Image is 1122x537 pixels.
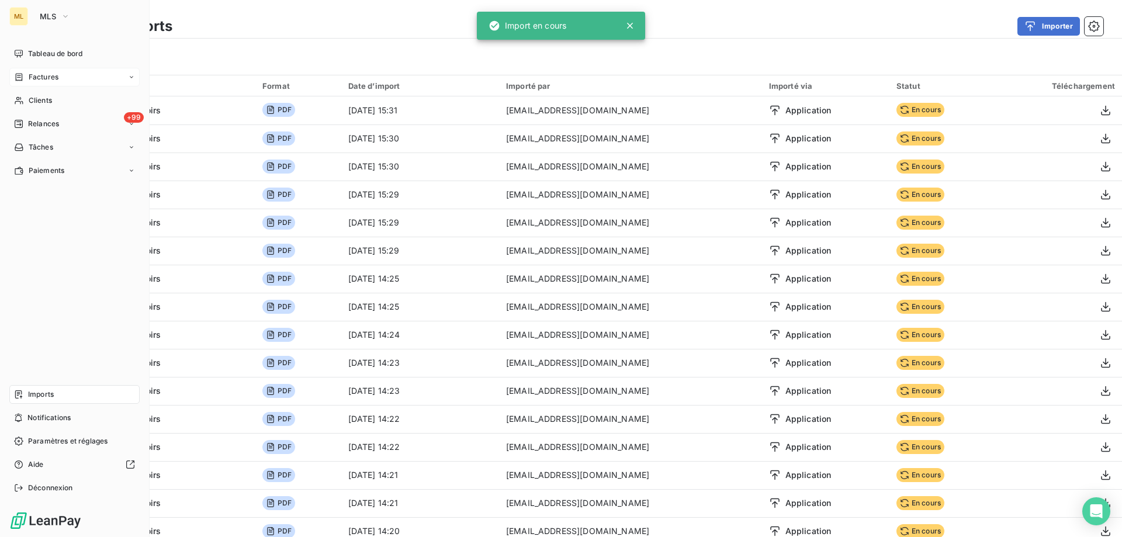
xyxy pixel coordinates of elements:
[499,96,762,124] td: [EMAIL_ADDRESS][DOMAIN_NAME]
[28,119,59,129] span: Relances
[896,412,944,426] span: En cours
[896,496,944,510] span: En cours
[499,153,762,181] td: [EMAIL_ADDRESS][DOMAIN_NAME]
[341,181,499,209] td: [DATE] 15:29
[124,112,144,123] span: +99
[785,441,832,453] span: Application
[262,244,295,258] span: PDF
[896,328,944,342] span: En cours
[9,455,140,474] a: Aide
[262,131,295,145] span: PDF
[896,81,986,91] div: Statut
[785,133,832,144] span: Application
[9,511,82,530] img: Logo LeanPay
[262,468,295,482] span: PDF
[785,385,832,397] span: Application
[29,95,52,106] span: Clients
[499,265,762,293] td: [EMAIL_ADDRESS][DOMAIN_NAME]
[785,105,832,116] span: Application
[785,413,832,425] span: Application
[499,293,762,321] td: [EMAIL_ADDRESS][DOMAIN_NAME]
[29,165,64,176] span: Paiements
[896,160,944,174] span: En cours
[499,461,762,489] td: [EMAIL_ADDRESS][DOMAIN_NAME]
[262,440,295,454] span: PDF
[499,489,762,517] td: [EMAIL_ADDRESS][DOMAIN_NAME]
[1000,81,1115,91] div: Téléchargement
[896,272,944,286] span: En cours
[262,81,334,91] div: Format
[1082,497,1110,525] div: Open Intercom Messenger
[896,384,944,398] span: En cours
[506,81,755,91] div: Importé par
[1017,17,1080,36] button: Importer
[341,153,499,181] td: [DATE] 15:30
[785,469,832,481] span: Application
[499,433,762,461] td: [EMAIL_ADDRESS][DOMAIN_NAME]
[499,237,762,265] td: [EMAIL_ADDRESS][DOMAIN_NAME]
[262,328,295,342] span: PDF
[896,103,944,117] span: En cours
[262,160,295,174] span: PDF
[341,461,499,489] td: [DATE] 14:21
[28,389,54,400] span: Imports
[896,468,944,482] span: En cours
[29,72,58,82] span: Factures
[785,497,832,509] span: Application
[785,273,832,285] span: Application
[785,357,832,369] span: Application
[896,244,944,258] span: En cours
[341,265,499,293] td: [DATE] 14:25
[341,237,499,265] td: [DATE] 15:29
[896,440,944,454] span: En cours
[56,81,248,91] div: Import
[785,161,832,172] span: Application
[29,142,53,153] span: Tâches
[499,321,762,349] td: [EMAIL_ADDRESS][DOMAIN_NAME]
[499,181,762,209] td: [EMAIL_ADDRESS][DOMAIN_NAME]
[341,349,499,377] td: [DATE] 14:23
[896,216,944,230] span: En cours
[341,433,499,461] td: [DATE] 14:22
[785,189,832,200] span: Application
[499,349,762,377] td: [EMAIL_ADDRESS][DOMAIN_NAME]
[341,489,499,517] td: [DATE] 14:21
[499,405,762,433] td: [EMAIL_ADDRESS][DOMAIN_NAME]
[341,209,499,237] td: [DATE] 15:29
[262,384,295,398] span: PDF
[28,459,44,470] span: Aide
[489,15,566,36] div: Import en cours
[262,188,295,202] span: PDF
[9,7,28,26] div: ML
[341,293,499,321] td: [DATE] 14:25
[262,103,295,117] span: PDF
[896,131,944,145] span: En cours
[769,81,882,91] div: Importé via
[499,377,762,405] td: [EMAIL_ADDRESS][DOMAIN_NAME]
[785,329,832,341] span: Application
[40,12,56,21] span: MLS
[341,405,499,433] td: [DATE] 14:22
[785,301,832,313] span: Application
[28,483,73,493] span: Déconnexion
[785,217,832,228] span: Application
[262,412,295,426] span: PDF
[262,272,295,286] span: PDF
[262,216,295,230] span: PDF
[896,356,944,370] span: En cours
[785,525,832,537] span: Application
[896,188,944,202] span: En cours
[348,81,492,91] div: Date d’import
[262,300,295,314] span: PDF
[262,356,295,370] span: PDF
[341,96,499,124] td: [DATE] 15:31
[499,209,762,237] td: [EMAIL_ADDRESS][DOMAIN_NAME]
[499,124,762,153] td: [EMAIL_ADDRESS][DOMAIN_NAME]
[341,124,499,153] td: [DATE] 15:30
[27,413,71,423] span: Notifications
[341,377,499,405] td: [DATE] 14:23
[28,48,82,59] span: Tableau de bord
[896,300,944,314] span: En cours
[785,245,832,257] span: Application
[341,321,499,349] td: [DATE] 14:24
